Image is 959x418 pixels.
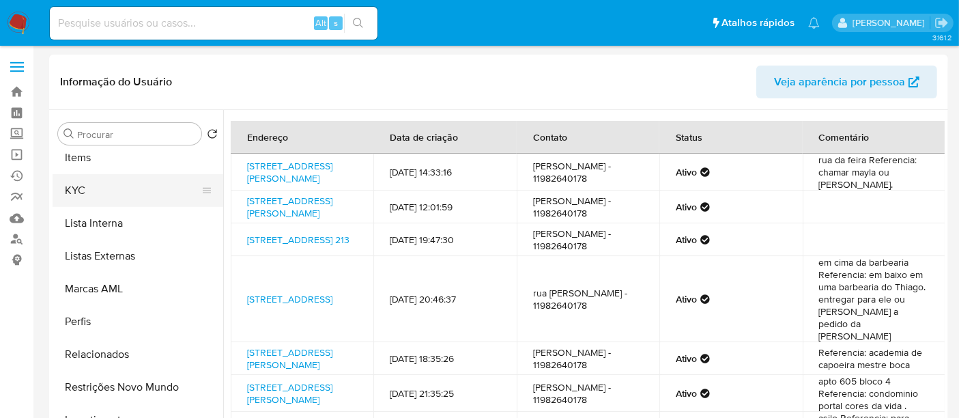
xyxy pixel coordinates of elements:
button: Relacionados [53,338,223,371]
td: [DATE] 20:46:37 [373,256,516,342]
button: Marcas AML [53,273,223,305]
button: Retornar ao pedido padrão [207,128,218,143]
th: Contato [517,121,659,154]
strong: Ativo [676,234,697,246]
th: Comentário [803,121,945,154]
button: Listas Externas [53,240,223,273]
th: Endereço [231,121,373,154]
button: Items [53,141,223,174]
a: Notificações [808,17,820,29]
button: Veja aparência por pessoa [756,66,937,98]
td: Referencia: academia de capoeira mestre boca [803,342,945,375]
th: Data de criação [373,121,516,154]
a: Sair [934,16,949,30]
a: [STREET_ADDRESS][PERSON_NAME] [247,194,332,220]
td: em cima da barbearia Referencia: em baixo em uma barbearia do Thiago. entregar para ele ou [PERSO... [803,256,945,342]
th: Status [659,121,802,154]
strong: Ativo [676,201,697,213]
span: Atalhos rápidos [721,16,795,30]
strong: Ativo [676,166,697,178]
button: search-icon [344,14,372,33]
td: rua [PERSON_NAME] - 11982640178 [517,256,659,342]
a: [STREET_ADDRESS][PERSON_NAME] [247,380,332,406]
strong: Ativo [676,352,697,365]
td: [DATE] 19:47:30 [373,223,516,256]
button: Procurar [63,128,74,139]
button: Lista Interna [53,207,223,240]
button: Restrições Novo Mundo [53,371,223,404]
td: [PERSON_NAME] - 11982640178 [517,191,659,223]
a: [STREET_ADDRESS][PERSON_NAME] [247,346,332,372]
button: Perfis [53,305,223,338]
a: [STREET_ADDRESS] [247,292,332,306]
td: [PERSON_NAME] - 11982640178 [517,154,659,191]
input: Pesquise usuários ou casos... [50,14,377,32]
td: [PERSON_NAME] - 11982640178 [517,375,659,412]
td: [PERSON_NAME] - 11982640178 [517,223,659,256]
a: [STREET_ADDRESS][PERSON_NAME] [247,159,332,185]
span: Alt [315,16,326,29]
span: Veja aparência por pessoa [774,66,905,98]
td: apto 605 bloco 4 Referencia: condominio portal cores da vida . [803,375,945,412]
span: s [334,16,338,29]
td: [DATE] 18:35:26 [373,342,516,375]
td: [DATE] 14:33:16 [373,154,516,191]
td: [PERSON_NAME] - 11982640178 [517,342,659,375]
input: Procurar [77,128,196,141]
td: [DATE] 21:35:25 [373,375,516,412]
a: [STREET_ADDRESS] 213 [247,233,349,247]
strong: Ativo [676,387,697,400]
strong: Ativo [676,293,697,305]
h1: Informação do Usuário [60,75,172,89]
td: [DATE] 12:01:59 [373,191,516,223]
p: renato.lopes@mercadopago.com.br [853,16,930,29]
button: KYC [53,174,212,207]
td: rua da feira Referencia: chamar mayla ou [PERSON_NAME]. [803,154,945,191]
